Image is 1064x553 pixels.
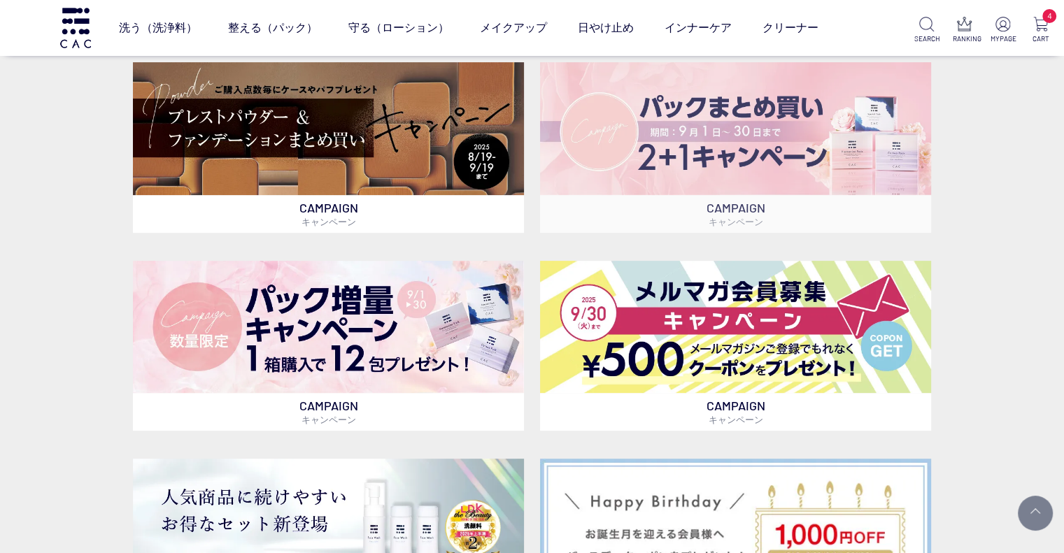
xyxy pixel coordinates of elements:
a: 4 CART [1028,17,1053,44]
span: キャンペーン [302,216,356,227]
a: SEARCH [914,17,939,44]
a: ベースメイクキャンペーン ベースメイクキャンペーン CAMPAIGNキャンペーン [133,62,524,233]
a: MYPAGE [991,17,1015,44]
span: キャンペーン [708,216,762,227]
p: CAMPAIGN [133,195,524,233]
img: メルマガ会員募集 [540,261,931,394]
a: 守る（ローション） [348,8,449,48]
a: 整える（パック） [228,8,318,48]
img: パック増量キャンペーン [133,261,524,394]
a: インナーケア [665,8,732,48]
img: パックキャンペーン2+1 [540,62,931,195]
p: CAMPAIGN [540,393,931,431]
span: キャンペーン [302,414,356,425]
p: CAMPAIGN [540,195,931,233]
p: RANKING [953,34,977,44]
a: パックキャンペーン2+1 パックキャンペーン2+1 CAMPAIGNキャンペーン [540,62,931,233]
span: キャンペーン [708,414,762,425]
p: CAMPAIGN [133,393,524,431]
a: クリーナー [762,8,818,48]
a: 日やけ止め [578,8,634,48]
img: logo [58,8,93,48]
a: メイクアップ [480,8,547,48]
a: RANKING [953,17,977,44]
a: パック増量キャンペーン パック増量キャンペーン CAMPAIGNキャンペーン [133,261,524,431]
p: SEARCH [914,34,939,44]
p: CART [1028,34,1053,44]
a: 洗う（洗浄料） [119,8,197,48]
p: MYPAGE [991,34,1015,44]
span: 4 [1042,9,1056,23]
a: メルマガ会員募集 メルマガ会員募集 CAMPAIGNキャンペーン [540,261,931,431]
img: ベースメイクキャンペーン [133,62,524,195]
